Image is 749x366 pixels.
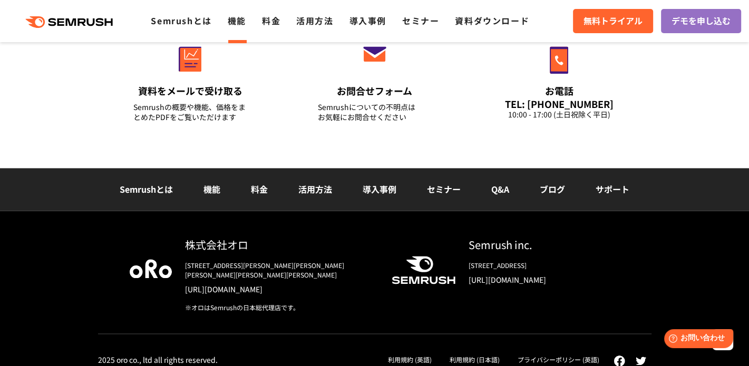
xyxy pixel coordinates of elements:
a: 料金 [262,14,280,27]
a: 導入事例 [349,14,386,27]
a: 料金 [251,183,268,195]
div: [STREET_ADDRESS] [469,261,620,270]
div: 資料をメールで受け取る [133,84,247,97]
div: お問合せフォーム [318,84,432,97]
a: デモを申し込む [661,9,741,33]
a: Semrushとは [151,14,211,27]
a: ブログ [540,183,565,195]
div: TEL: [PHONE_NUMBER] [502,98,616,110]
div: ※オロはSemrushの日本総代理店です。 [185,303,375,312]
div: [STREET_ADDRESS][PERSON_NAME][PERSON_NAME][PERSON_NAME][PERSON_NAME][PERSON_NAME] [185,261,375,280]
div: 株式会社オロ [185,237,375,252]
a: [URL][DOMAIN_NAME] [185,284,375,294]
img: oro company [130,259,172,278]
a: 資料ダウンロード [455,14,529,27]
div: Semrush inc. [469,237,620,252]
span: 無料トライアル [583,14,643,28]
a: Semrushとは [120,183,173,195]
div: 2025 oro co., ltd all rights reserved. [98,355,218,364]
a: 活用方法 [296,14,333,27]
a: 利用規約 (英語) [388,355,432,364]
a: 活用方法 [298,183,332,195]
div: お電話 [502,84,616,97]
a: 機能 [203,183,220,195]
div: 10:00 - 17:00 (土日祝除く平日) [502,110,616,120]
a: サポート [596,183,629,195]
a: プライバシーポリシー (英語) [518,355,599,364]
a: 利用規約 (日本語) [450,355,500,364]
span: デモを申し込む [672,14,731,28]
a: 導入事例 [363,183,396,195]
a: 無料トライアル [573,9,653,33]
div: Semrushについての不明点は お気軽にお問合せください [318,102,432,122]
img: twitter [636,357,646,365]
a: 資料をメールで受け取る Semrushの概要や機能、価格をまとめたPDFをご覧いただけます [111,24,269,135]
iframe: Help widget launcher [655,325,737,354]
a: Q&A [491,183,509,195]
a: [URL][DOMAIN_NAME] [469,274,620,285]
a: セミナー [427,183,461,195]
div: Semrushの概要や機能、価格をまとめたPDFをご覧いただけます [133,102,247,122]
a: 機能 [228,14,246,27]
a: セミナー [402,14,439,27]
a: お問合せフォーム Semrushについての不明点はお気軽にお問合せください [296,24,454,135]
